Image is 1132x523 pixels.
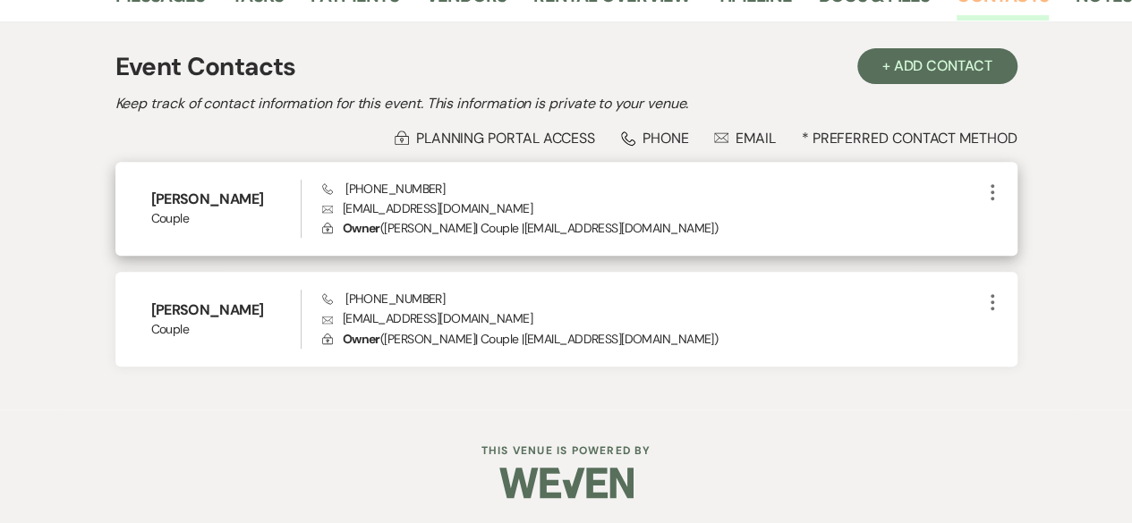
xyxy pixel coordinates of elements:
[151,300,301,320] h6: [PERSON_NAME]
[322,218,982,238] p: ( [PERSON_NAME] | Couple | [EMAIL_ADDRESS][DOMAIN_NAME] )
[857,48,1017,84] button: + Add Contact
[115,93,1017,114] h2: Keep track of contact information for this event. This information is private to your venue.
[322,181,445,197] span: [PHONE_NUMBER]
[322,329,982,349] p: ( [PERSON_NAME] | Couple | [EMAIL_ADDRESS][DOMAIN_NAME] )
[322,291,445,307] span: [PHONE_NUMBER]
[714,129,776,148] div: Email
[621,129,689,148] div: Phone
[395,129,595,148] div: Planning Portal Access
[151,209,301,228] span: Couple
[115,48,296,86] h1: Event Contacts
[322,308,982,328] p: [EMAIL_ADDRESS][DOMAIN_NAME]
[499,451,634,514] img: Weven Logo
[151,320,301,339] span: Couple
[151,190,301,209] h6: [PERSON_NAME]
[322,198,982,218] p: [EMAIL_ADDRESS][DOMAIN_NAME]
[343,331,380,347] span: Owner
[115,129,1017,148] div: * Preferred Contact Method
[343,220,380,236] span: Owner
